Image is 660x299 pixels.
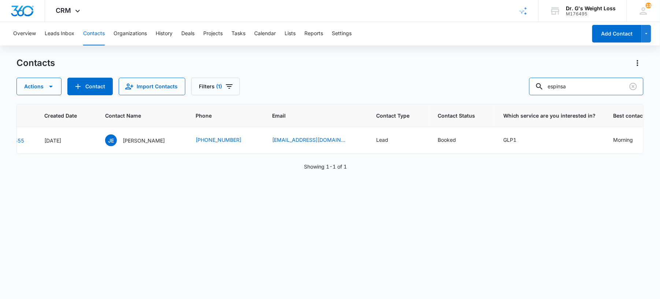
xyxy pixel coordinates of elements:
p: Showing 1-1 of 1 [304,163,347,170]
span: Contact Type [376,112,409,119]
button: Tasks [231,22,245,45]
input: Search Contacts [529,78,644,95]
button: Overview [13,22,36,45]
a: [PHONE_NUMBER] [196,136,241,144]
button: Settings [332,22,352,45]
div: GLP1 [503,136,516,144]
div: Morning [613,136,633,144]
div: account name [566,5,616,11]
button: Filters [191,78,240,95]
div: Booked [438,136,456,144]
div: [DATE] [44,137,88,144]
span: 13 [646,3,652,8]
span: Email [272,112,348,119]
span: Contact Status [438,112,475,119]
button: Leads Inbox [45,22,74,45]
button: Lists [285,22,296,45]
div: Email - jessicasamespinosa@gmail.com - Select to Edit Field [272,136,359,145]
a: Navigate to contact details page for Jessica Espinosa [11,137,24,144]
button: Contacts [83,22,105,45]
span: CRM [56,7,71,14]
button: History [156,22,173,45]
button: Reports [304,22,323,45]
div: Contact Status - Booked - Select to Edit Field [438,136,469,145]
span: (1) [216,84,222,89]
a: [EMAIL_ADDRESS][DOMAIN_NAME] [272,136,345,144]
button: Add Contact [592,25,642,43]
span: Created Date [44,112,77,119]
button: Import Contacts [119,78,185,95]
p: [PERSON_NAME] [123,137,165,144]
div: Contact Name - Jessica Espinosa - Select to Edit Field [105,134,178,146]
div: Lead [376,136,388,144]
button: Clear [627,81,639,92]
button: Deals [181,22,194,45]
div: Phone - (786) 569-0413 - Select to Edit Field [196,136,255,145]
span: JE [105,134,117,146]
div: Which service are you interested in? - GLP1 - Select to Edit Field [503,136,530,145]
button: Actions [16,78,62,95]
h1: Contacts [16,58,55,69]
div: Contact Type - Lead - Select to Edit Field [376,136,401,145]
span: Contact Name [105,112,167,119]
button: Add Contact [67,78,113,95]
div: notifications count [646,3,652,8]
button: Actions [632,57,644,69]
span: Best contact time [613,112,657,119]
span: Phone [196,112,244,119]
div: account id [566,11,616,16]
button: Organizations [114,22,147,45]
button: Projects [203,22,223,45]
button: Calendar [254,22,276,45]
div: Best contact time - Morning - Select to Edit Field [613,136,646,145]
span: Which service are you interested in? [503,112,596,119]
